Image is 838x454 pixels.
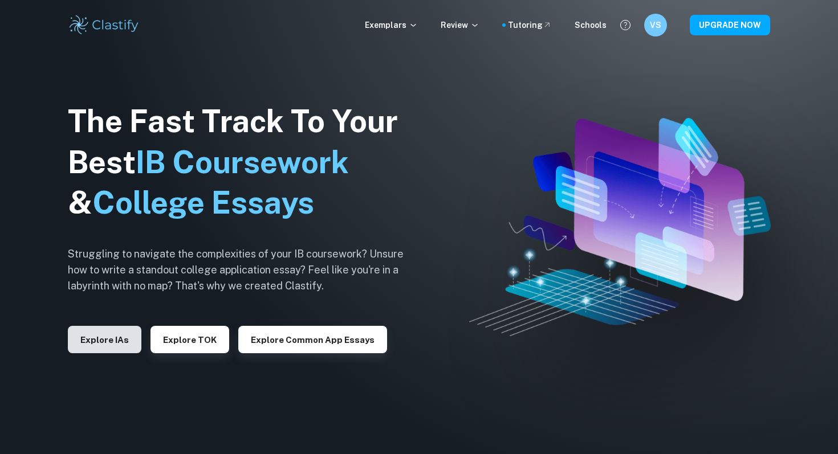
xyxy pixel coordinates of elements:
[508,19,552,31] a: Tutoring
[150,334,229,345] a: Explore TOK
[136,144,349,180] span: IB Coursework
[690,15,770,35] button: UPGRADE NOW
[68,14,140,36] img: Clastify logo
[238,326,387,353] button: Explore Common App essays
[68,326,141,353] button: Explore IAs
[68,101,421,224] h1: The Fast Track To Your Best &
[441,19,479,31] p: Review
[238,334,387,345] a: Explore Common App essays
[68,246,421,294] h6: Struggling to navigate the complexities of your IB coursework? Unsure how to write a standout col...
[68,334,141,345] a: Explore IAs
[644,14,667,36] button: VS
[365,19,418,31] p: Exemplars
[92,185,314,220] span: College Essays
[150,326,229,353] button: Explore TOK
[649,19,662,31] h6: VS
[575,19,607,31] a: Schools
[469,118,771,336] img: Clastify hero
[616,15,635,35] button: Help and Feedback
